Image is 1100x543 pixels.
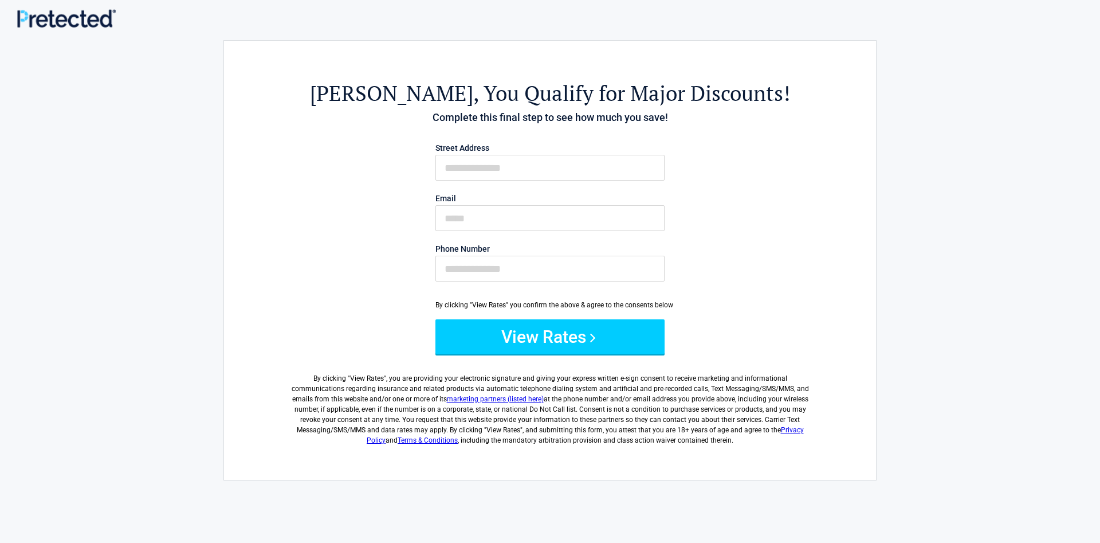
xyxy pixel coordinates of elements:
span: View Rates [350,374,384,382]
label: Phone Number [435,245,665,253]
button: View Rates [435,319,665,354]
a: marketing partners (listed here) [447,395,544,403]
span: [PERSON_NAME] [310,79,473,107]
img: Main Logo [17,9,116,27]
h2: , You Qualify for Major Discounts! [287,79,813,107]
div: By clicking "View Rates" you confirm the above & agree to the consents below [435,300,665,310]
label: Street Address [435,144,665,152]
a: Terms & Conditions [398,436,458,444]
h4: Complete this final step to see how much you save! [287,110,813,125]
label: Email [435,194,665,202]
label: By clicking " ", you are providing your electronic signature and giving your express written e-si... [287,364,813,446]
